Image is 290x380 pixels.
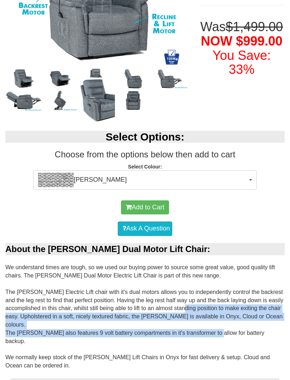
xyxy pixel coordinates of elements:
h1: Was [199,20,285,76]
button: Add to Cart [121,200,169,215]
div: About the [PERSON_NAME] Dual Motor Lift Chair: [5,243,285,255]
a: Ask A Question [118,222,172,236]
strong: Select Colour: [128,164,162,170]
button: Mia Cloud[PERSON_NAME] [33,170,257,190]
font: You Save: 33% [213,48,271,77]
span: NOW $999.00 [201,34,282,48]
h3: Choose from the options below then add to cart [5,150,285,159]
del: $1,499.00 [226,19,283,34]
b: Select Options: [106,131,184,143]
span: [PERSON_NAME] [38,173,247,187]
img: Mia Cloud [38,173,74,187]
